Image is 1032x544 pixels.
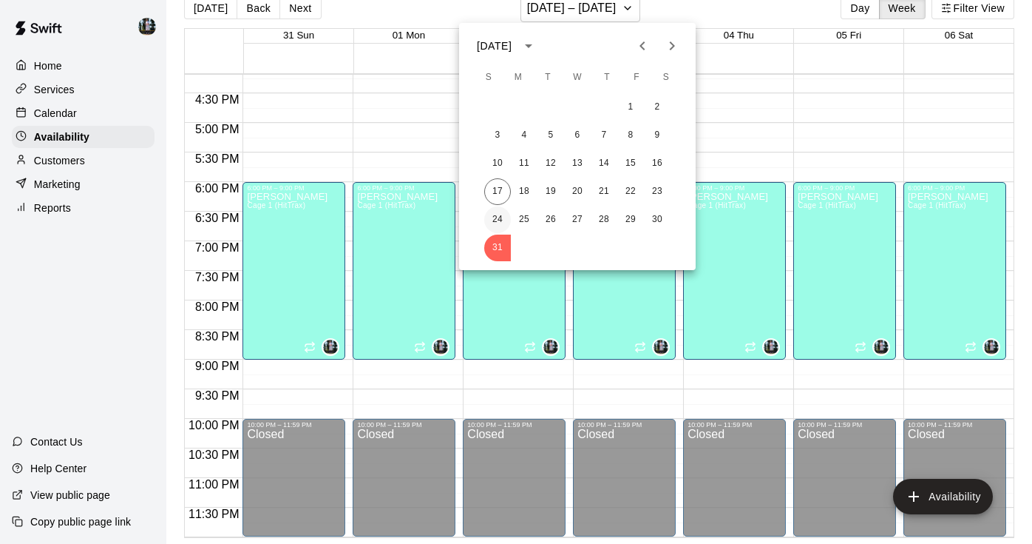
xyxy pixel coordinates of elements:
[617,206,644,233] button: 29
[644,178,671,205] button: 23
[564,206,591,233] button: 27
[537,206,564,233] button: 26
[591,178,617,205] button: 21
[591,206,617,233] button: 28
[534,63,561,93] span: Tuesday
[484,206,511,233] button: 24
[591,150,617,177] button: 14
[484,178,511,205] button: 17
[617,94,644,121] button: 1
[594,63,620,93] span: Thursday
[516,33,541,58] button: calendar view is open, switch to year view
[564,122,591,149] button: 6
[591,122,617,149] button: 7
[644,150,671,177] button: 16
[511,150,537,177] button: 11
[564,63,591,93] span: Wednesday
[564,178,591,205] button: 20
[644,94,671,121] button: 2
[477,38,512,54] div: [DATE]
[537,150,564,177] button: 12
[484,150,511,177] button: 10
[628,31,657,61] button: Previous month
[617,150,644,177] button: 15
[644,206,671,233] button: 30
[484,235,511,261] button: 31
[475,63,502,93] span: Sunday
[511,178,537,205] button: 18
[623,63,650,93] span: Friday
[537,178,564,205] button: 19
[511,122,537,149] button: 4
[505,63,532,93] span: Monday
[617,122,644,149] button: 8
[644,122,671,149] button: 9
[657,31,687,61] button: Next month
[511,206,537,233] button: 25
[617,178,644,205] button: 22
[484,122,511,149] button: 3
[537,122,564,149] button: 5
[653,63,679,93] span: Saturday
[564,150,591,177] button: 13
